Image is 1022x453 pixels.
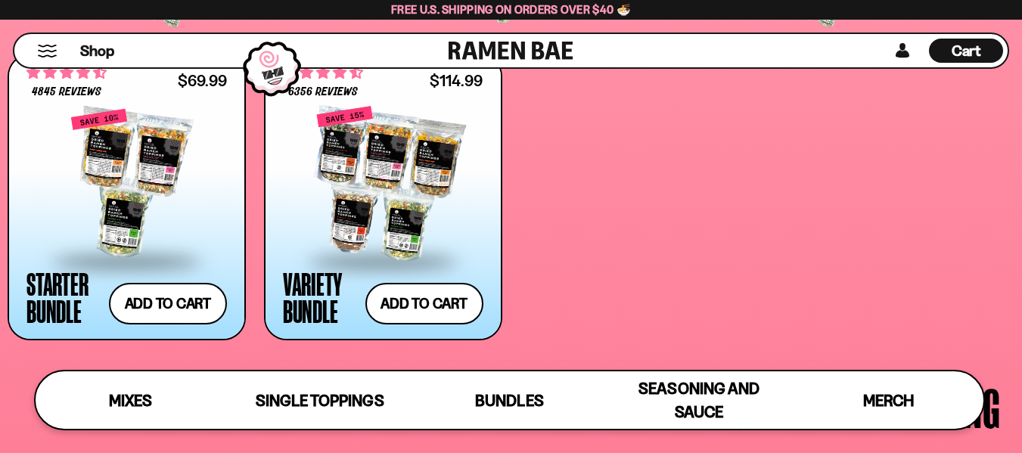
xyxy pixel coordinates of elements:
[850,380,1001,436] span: Seasoning
[80,39,114,63] a: Shop
[37,45,57,57] button: Mobile Menu Trigger
[8,54,246,340] a: 4.71 stars 4845 reviews $69.99 Starter Bundle Add to cart
[288,86,358,98] span: 6356 reviews
[109,283,227,324] button: Add to cart
[32,86,101,98] span: 4845 reviews
[26,270,101,324] div: Starter Bundle
[178,73,227,88] div: $69.99
[415,371,604,429] a: Bundles
[256,391,384,410] span: Single Toppings
[604,371,794,429] a: Seasoning and Sauce
[794,371,983,429] a: Merch
[952,42,981,60] span: Cart
[109,391,152,410] span: Mixes
[430,73,483,88] div: $114.99
[391,2,631,17] span: Free U.S. Shipping on Orders over $40 🍜
[80,41,114,61] span: Shop
[283,270,358,324] div: Variety Bundle
[36,371,225,429] a: Mixes
[225,371,415,429] a: Single Toppings
[365,283,483,324] button: Add to cart
[638,379,759,421] span: Seasoning and Sauce
[475,391,543,410] span: Bundles
[863,391,914,410] span: Merch
[264,54,502,340] a: 4.63 stars 6356 reviews $114.99 Variety Bundle Add to cart
[929,34,1003,67] div: Cart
